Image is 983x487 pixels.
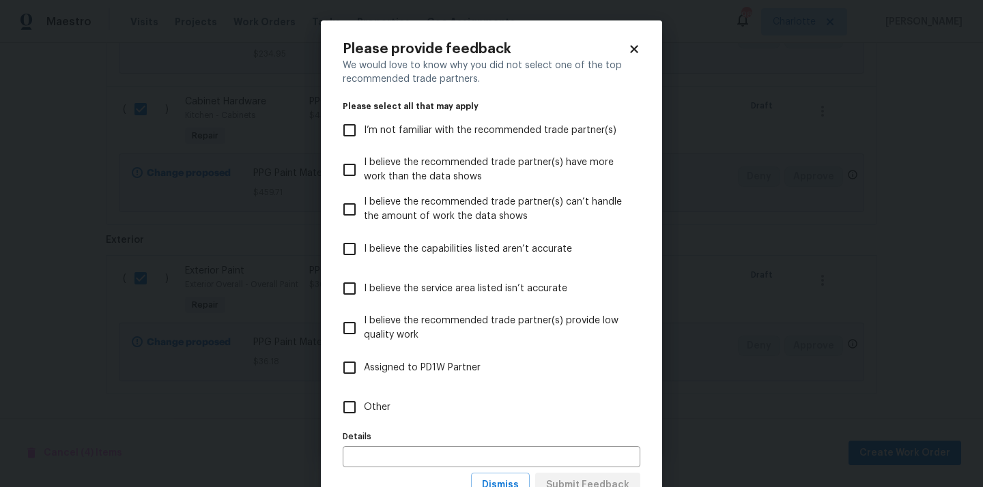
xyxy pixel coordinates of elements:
[343,59,640,86] div: We would love to know why you did not select one of the top recommended trade partners.
[364,361,481,375] span: Assigned to PD1W Partner
[364,282,567,296] span: I believe the service area listed isn’t accurate
[364,156,629,184] span: I believe the recommended trade partner(s) have more work than the data shows
[364,123,616,138] span: I’m not familiar with the recommended trade partner(s)
[364,400,390,415] span: Other
[343,102,640,110] legend: Please select all that may apply
[343,432,640,441] label: Details
[364,195,629,224] span: I believe the recommended trade partner(s) can’t handle the amount of work the data shows
[343,42,628,56] h2: Please provide feedback
[364,242,572,256] span: I believe the capabilities listed aren’t accurate
[364,314,629,342] span: I believe the recommended trade partner(s) provide low quality work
